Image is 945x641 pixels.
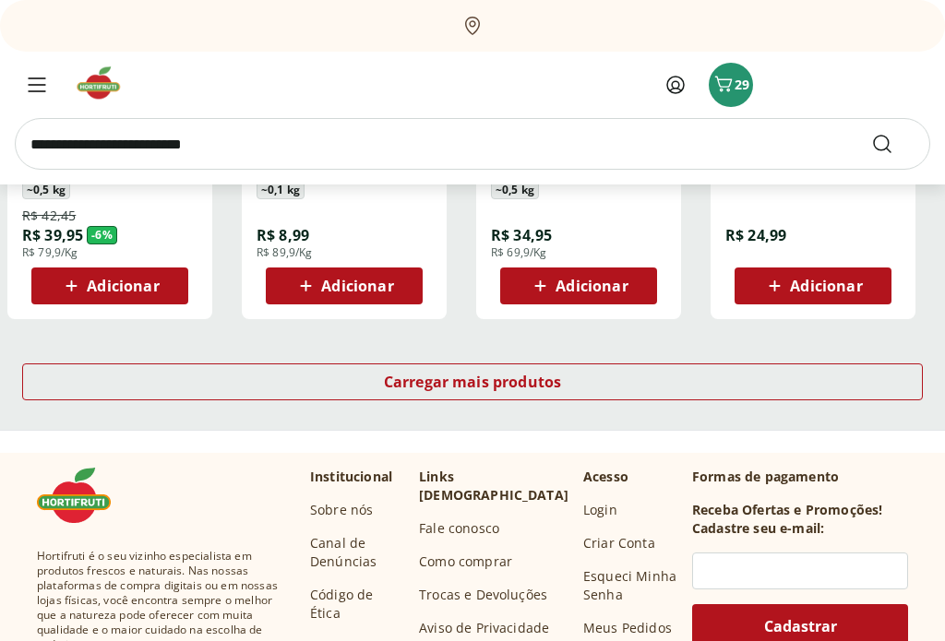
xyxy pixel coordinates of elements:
span: Carregar mais produtos [384,375,562,390]
a: Fale conosco [419,520,499,539]
span: R$ 42,45 [22,208,76,226]
p: Formas de pagamento [692,469,908,487]
h3: Receba Ofertas e Promoções! [692,502,882,520]
span: R$ 8,99 [257,226,309,246]
input: search [15,118,930,170]
a: Código de Ética [310,587,404,623]
span: R$ 79,9/Kg [22,246,78,261]
img: Hortifruti [37,469,129,524]
span: R$ 24,99 [725,226,786,246]
a: Aviso de Privacidade [419,620,549,638]
span: R$ 39,95 [22,226,83,246]
h3: Cadastre seu e-mail: [692,520,824,539]
span: ~ 0,5 kg [22,182,70,200]
a: Como comprar [419,553,512,572]
span: Adicionar [790,279,862,294]
button: Adicionar [266,268,423,305]
span: Cadastrar [764,620,837,635]
span: ~ 0,5 kg [491,182,539,200]
a: Meus Pedidos [583,620,672,638]
button: Adicionar [735,268,891,305]
p: Links [DEMOGRAPHIC_DATA] [419,469,568,505]
span: 29 [735,76,749,93]
span: - 6 % [87,227,117,245]
p: Acesso [583,469,628,487]
button: Submit Search [871,133,915,155]
a: Canal de Denúncias [310,535,404,572]
button: Carrinho [709,63,753,107]
span: R$ 69,9/Kg [491,246,547,261]
span: R$ 34,95 [491,226,552,246]
button: Adicionar [31,268,188,305]
a: Criar Conta [583,535,655,553]
button: Menu [15,63,59,107]
span: R$ 89,9/Kg [257,246,313,261]
img: Hortifruti [74,65,136,101]
a: Trocas e Devoluções [419,587,547,605]
span: Adicionar [87,279,159,294]
a: Esqueci Minha Senha [583,568,677,605]
button: Adicionar [500,268,657,305]
span: Adicionar [556,279,628,294]
a: Carregar mais produtos [22,364,923,409]
span: Adicionar [321,279,393,294]
a: Sobre nós [310,502,373,520]
a: Login [583,502,617,520]
p: Institucional [310,469,392,487]
span: ~ 0,1 kg [257,182,305,200]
